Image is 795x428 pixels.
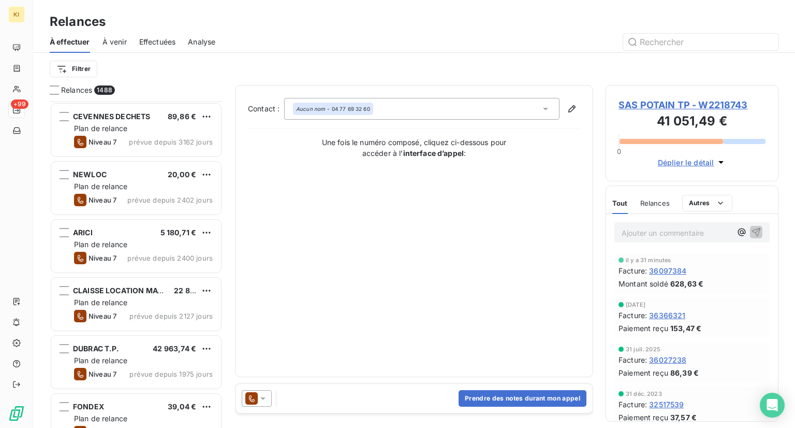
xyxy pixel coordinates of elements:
span: 31 déc. 2023 [626,391,662,397]
span: Facture : [619,265,647,276]
span: Plan de relance [74,240,127,249]
span: DUBRAC T.P. [73,344,120,353]
button: Autres [682,195,732,211]
span: Niveau 7 [89,138,116,146]
span: Paiement reçu [619,323,668,334]
span: 1488 [94,85,115,95]
span: Niveau 7 [89,254,116,262]
img: Logo LeanPay [8,405,25,422]
span: Paiement reçu [619,412,668,423]
span: +99 [11,99,28,109]
span: 20,00 € [168,170,196,179]
span: Niveau 7 [89,312,116,320]
div: - 04 77 69 32 60 [296,105,370,112]
h3: Relances [50,12,106,31]
span: Plan de relance [74,356,127,365]
div: grid [50,102,223,428]
span: À effectuer [50,37,90,47]
button: Déplier le détail [655,156,730,168]
button: Filtrer [50,61,97,77]
span: prévue depuis 2402 jours [127,196,213,204]
span: 36097384 [649,265,686,276]
span: Niveau 7 [89,196,116,204]
span: 22 851,90 € [174,286,217,295]
em: Aucun nom [296,105,325,112]
span: 37,57 € [670,412,697,423]
span: 5 180,71 € [160,228,197,237]
span: Déplier le détail [658,157,714,168]
span: 628,63 € [670,278,703,289]
span: À venir [102,37,127,47]
span: Montant soldé [619,278,668,289]
span: prévue depuis 3162 jours [129,138,213,146]
label: Contact : [248,104,284,114]
span: 89,86 € [168,112,196,121]
span: Analyse [188,37,215,47]
span: Tout [612,199,628,207]
span: 42 963,74 € [153,344,196,353]
span: 39,04 € [168,402,196,411]
h3: 41 051,49 € [619,112,765,133]
span: 36366321 [649,310,685,321]
span: 86,39 € [670,367,699,378]
span: NEWLOC [73,170,107,179]
span: Facture : [619,354,647,365]
span: 0 [617,147,621,155]
span: FONDEX [73,402,104,411]
div: KI [8,6,25,23]
span: Relances [61,85,92,95]
input: Rechercher [623,34,778,50]
span: CLAISSE LOCATION MATERIEL TRAVAUX PUBLICS [73,286,252,295]
span: 31 juil. 2025 [626,346,660,352]
span: il y a 31 minutes [626,257,671,263]
span: [DATE] [626,302,645,308]
span: Plan de relance [74,182,127,191]
span: 153,47 € [670,323,701,334]
span: Effectuées [139,37,176,47]
span: prévue depuis 1975 jours [129,370,213,378]
span: Facture : [619,399,647,410]
span: Relances [640,199,670,207]
span: prévue depuis 2127 jours [129,312,213,320]
div: Open Intercom Messenger [760,393,785,418]
strong: interface d’appel [403,149,464,158]
span: Plan de relance [74,414,127,423]
button: Prendre des notes durant mon appel [459,390,586,407]
span: Niveau 7 [89,370,116,378]
span: ARICI [73,228,93,237]
span: SAS POTAIN TP - W2218743 [619,98,765,112]
span: Facture : [619,310,647,321]
span: Plan de relance [74,298,127,307]
span: prévue depuis 2400 jours [127,254,213,262]
span: 36027238 [649,354,686,365]
p: Une fois le numéro composé, cliquez ci-dessous pour accéder à l’ : [311,137,518,159]
span: Paiement reçu [619,367,668,378]
span: 32517539 [649,399,684,410]
span: Plan de relance [74,124,127,133]
span: CEVENNES DECHETS [73,112,150,121]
